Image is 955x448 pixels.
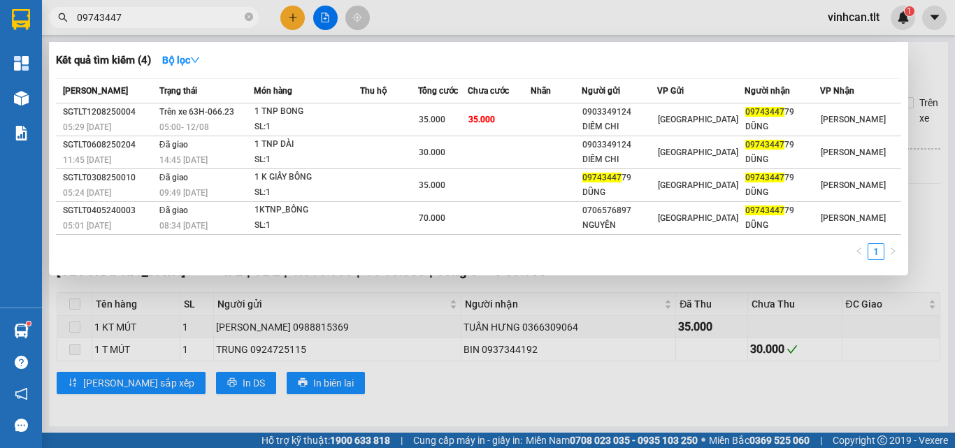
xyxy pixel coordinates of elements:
[657,86,684,96] span: VP Gửi
[658,147,738,157] span: [GEOGRAPHIC_DATA]
[745,105,819,120] div: 79
[58,13,68,22] span: search
[190,55,200,65] span: down
[159,188,208,198] span: 09:49 [DATE]
[658,180,738,190] span: [GEOGRAPHIC_DATA]
[159,155,208,165] span: 14:45 [DATE]
[159,173,188,182] span: Đã giao
[63,188,111,198] span: 05:24 [DATE]
[159,122,209,132] span: 05:00 - 12/08
[658,213,738,223] span: [GEOGRAPHIC_DATA]
[531,86,551,96] span: Nhãn
[745,152,819,167] div: DŨNG
[63,155,111,165] span: 11:45 [DATE]
[468,115,495,124] span: 35.000
[855,247,863,255] span: left
[12,9,30,30] img: logo-vxr
[27,321,31,326] sup: 1
[745,218,819,233] div: DŨNG
[418,86,458,96] span: Tổng cước
[745,107,784,117] span: 09743447
[254,104,359,120] div: 1 TNP BONG
[419,147,445,157] span: 30.000
[14,91,29,106] img: warehouse-icon
[821,213,886,223] span: [PERSON_NAME]
[56,53,151,68] h3: Kết quả tìm kiếm ( 4 )
[582,203,656,218] div: 0706576897
[63,105,155,120] div: SGTLT1208250004
[14,56,29,71] img: dashboard-icon
[254,203,359,218] div: 1KTNP_BÔNG
[254,152,359,168] div: SL: 1
[254,120,359,135] div: SL: 1
[15,356,28,369] span: question-circle
[419,115,445,124] span: 35.000
[884,243,901,260] button: right
[14,324,29,338] img: warehouse-icon
[582,218,656,233] div: NGUYÊN
[419,213,445,223] span: 70.000
[582,86,620,96] span: Người gửi
[582,138,656,152] div: 0903349124
[582,120,656,134] div: DIỄM CHI
[821,147,886,157] span: [PERSON_NAME]
[254,185,359,201] div: SL: 1
[63,221,111,231] span: 05:01 [DATE]
[582,173,622,182] span: 09743447
[745,173,784,182] span: 09743447
[745,140,784,150] span: 09743447
[63,171,155,185] div: SGTLT0308250010
[254,86,292,96] span: Món hàng
[582,105,656,120] div: 0903349124
[159,140,188,150] span: Đã giao
[63,122,111,132] span: 05:29 [DATE]
[245,13,253,21] span: close-circle
[745,185,819,200] div: DŨNG
[151,49,211,71] button: Bộ lọcdown
[254,170,359,185] div: 1 K GIẤY BÔNG
[360,86,387,96] span: Thu hộ
[254,218,359,233] div: SL: 1
[63,203,155,218] div: SGTLT0405240003
[245,11,253,24] span: close-circle
[745,171,819,185] div: 79
[745,86,790,96] span: Người nhận
[159,205,188,215] span: Đã giao
[889,247,897,255] span: right
[745,120,819,134] div: DŨNG
[851,243,868,260] button: left
[159,86,197,96] span: Trạng thái
[63,138,155,152] div: SGTLT0608250204
[582,185,656,200] div: DŨNG
[419,180,445,190] span: 35.000
[159,221,208,231] span: 08:34 [DATE]
[582,152,656,167] div: DIỄM CHI
[63,86,128,96] span: [PERSON_NAME]
[15,419,28,432] span: message
[15,387,28,400] span: notification
[821,115,886,124] span: [PERSON_NAME]
[658,115,738,124] span: [GEOGRAPHIC_DATA]
[159,107,234,117] span: Trên xe 63H-066.23
[868,244,884,259] a: 1
[820,86,854,96] span: VP Nhận
[254,137,359,152] div: 1 TNP DÀI
[77,10,242,25] input: Tìm tên, số ĐT hoặc mã đơn
[745,205,784,215] span: 09743447
[821,180,886,190] span: [PERSON_NAME]
[745,138,819,152] div: 79
[14,126,29,140] img: solution-icon
[582,171,656,185] div: 79
[745,203,819,218] div: 79
[851,243,868,260] li: Previous Page
[868,243,884,260] li: 1
[162,55,200,66] strong: Bộ lọc
[884,243,901,260] li: Next Page
[468,86,509,96] span: Chưa cước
